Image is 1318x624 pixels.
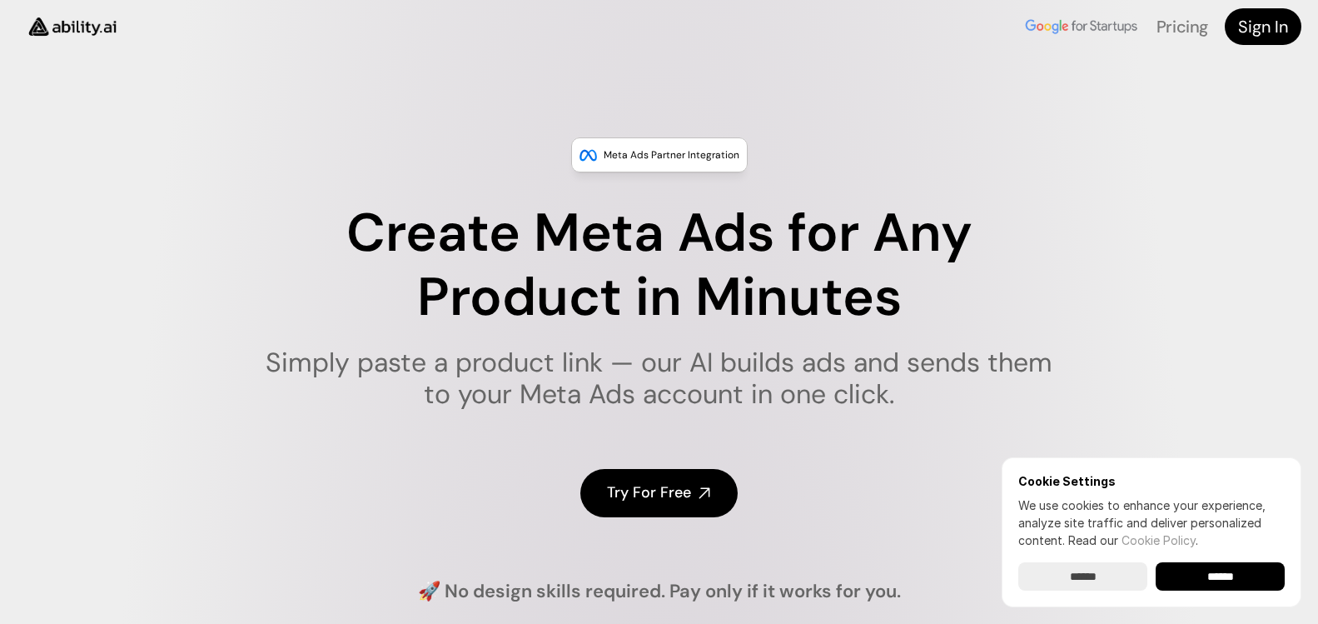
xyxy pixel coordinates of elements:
[1225,8,1301,45] a: Sign In
[607,482,691,503] h4: Try For Free
[418,579,901,605] h4: 🚀 No design skills required. Pay only if it works for you.
[1156,16,1208,37] a: Pricing
[255,202,1063,330] h1: Create Meta Ads for Any Product in Minutes
[1238,15,1288,38] h4: Sign In
[255,347,1063,411] h1: Simply paste a product link — our AI builds ads and sends them to your Meta Ads account in one cl...
[580,469,738,517] a: Try For Free
[1018,474,1285,488] h6: Cookie Settings
[1068,533,1198,547] span: Read our .
[604,147,739,163] p: Meta Ads Partner Integration
[1122,533,1196,547] a: Cookie Policy
[1018,497,1285,549] p: We use cookies to enhance your experience, analyze site traffic and deliver personalized content.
